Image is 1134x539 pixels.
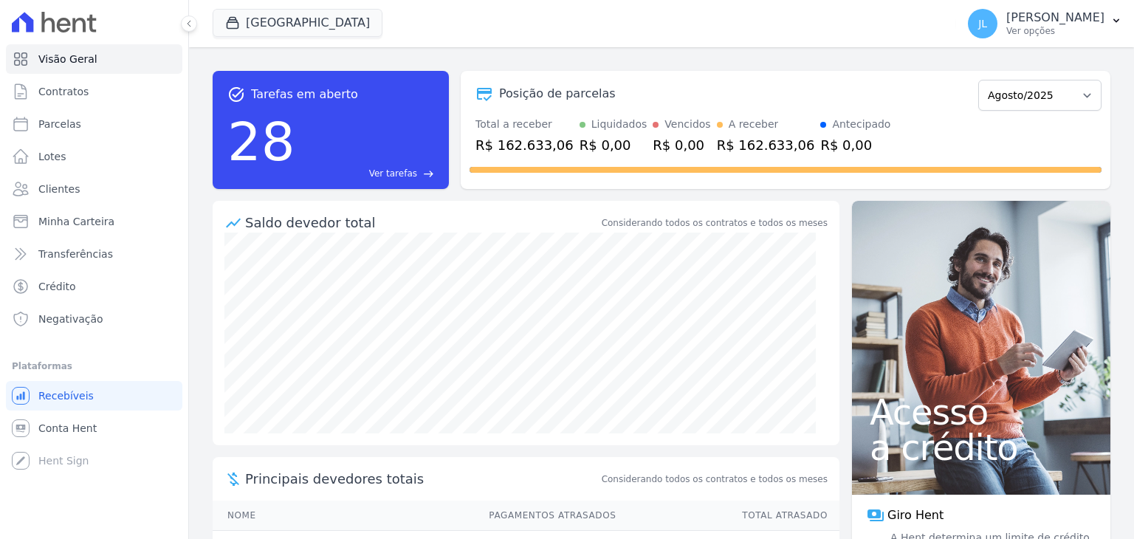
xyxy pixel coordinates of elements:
[38,52,97,66] span: Visão Geral
[6,272,182,301] a: Crédito
[602,473,828,486] span: Considerando todos os contratos e todos os meses
[38,247,113,261] span: Transferências
[616,501,839,531] th: Total Atrasado
[38,117,81,131] span: Parcelas
[1006,25,1104,37] p: Ver opções
[978,18,987,29] span: JL
[653,135,710,155] div: R$ 0,00
[820,135,890,155] div: R$ 0,00
[591,117,647,132] div: Liquidados
[213,9,382,37] button: [GEOGRAPHIC_DATA]
[12,357,176,375] div: Plataformas
[729,117,779,132] div: A receber
[664,117,710,132] div: Vencidos
[38,421,97,436] span: Conta Hent
[6,207,182,236] a: Minha Carteira
[6,142,182,171] a: Lotes
[38,279,76,294] span: Crédito
[227,103,295,180] div: 28
[213,501,325,531] th: Nome
[1006,10,1104,25] p: [PERSON_NAME]
[38,149,66,164] span: Lotes
[6,304,182,334] a: Negativação
[475,117,574,132] div: Total a receber
[38,182,80,196] span: Clientes
[580,135,647,155] div: R$ 0,00
[369,167,417,180] span: Ver tarefas
[245,469,599,489] span: Principais devedores totais
[251,86,358,103] span: Tarefas em aberto
[301,167,434,180] a: Ver tarefas east
[956,3,1134,44] button: JL [PERSON_NAME] Ver opções
[499,85,616,103] div: Posição de parcelas
[602,216,828,230] div: Considerando todos os contratos e todos os meses
[6,239,182,269] a: Transferências
[6,413,182,443] a: Conta Hent
[832,117,890,132] div: Antecipado
[325,501,617,531] th: Pagamentos Atrasados
[38,388,94,403] span: Recebíveis
[870,394,1093,430] span: Acesso
[887,507,944,524] span: Giro Hent
[6,77,182,106] a: Contratos
[227,86,245,103] span: task_alt
[6,381,182,411] a: Recebíveis
[245,213,599,233] div: Saldo devedor total
[870,430,1093,465] span: a crédito
[6,44,182,74] a: Visão Geral
[717,135,815,155] div: R$ 162.633,06
[38,312,103,326] span: Negativação
[15,489,50,524] iframe: Intercom live chat
[38,214,114,229] span: Minha Carteira
[38,84,89,99] span: Contratos
[6,109,182,139] a: Parcelas
[423,168,434,179] span: east
[6,174,182,204] a: Clientes
[475,135,574,155] div: R$ 162.633,06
